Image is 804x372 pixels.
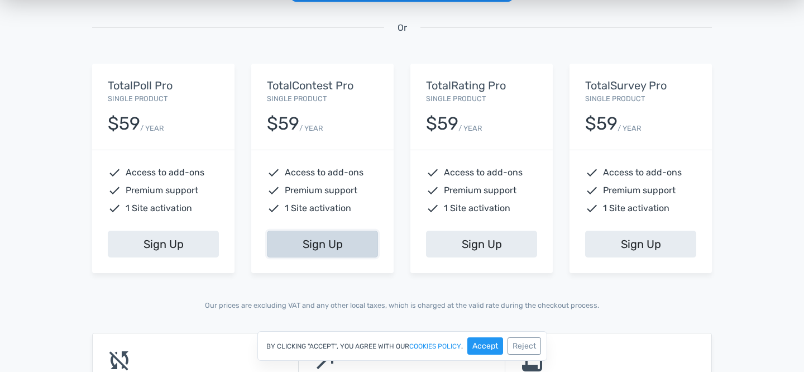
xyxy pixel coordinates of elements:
[585,231,696,257] a: Sign Up
[603,184,676,197] span: Premium support
[426,202,439,215] span: check
[108,114,140,133] div: $59
[267,184,280,197] span: check
[426,184,439,197] span: check
[444,166,523,179] span: Access to add-ons
[92,300,712,311] p: Our prices are excluding VAT and any other local taxes, which is charged at the valid rate during...
[299,123,323,133] small: / YEAR
[126,202,192,215] span: 1 Site activation
[585,79,696,92] h5: TotalSurvey Pro
[426,166,439,179] span: check
[585,114,618,133] div: $59
[508,337,541,355] button: Reject
[585,202,599,215] span: check
[444,202,510,215] span: 1 Site activation
[108,202,121,215] span: check
[267,79,378,92] h5: TotalContest Pro
[426,79,537,92] h5: TotalRating Pro
[108,166,121,179] span: check
[257,331,547,361] div: By clicking "Accept", you agree with our .
[267,166,280,179] span: check
[126,184,198,197] span: Premium support
[267,94,327,103] small: Single Product
[267,114,299,133] div: $59
[108,231,219,257] a: Sign Up
[285,202,351,215] span: 1 Site activation
[409,343,461,350] a: cookies policy
[126,166,204,179] span: Access to add-ons
[426,231,537,257] a: Sign Up
[426,114,458,133] div: $59
[398,21,407,35] span: Or
[108,94,167,103] small: Single Product
[285,184,357,197] span: Premium support
[426,94,486,103] small: Single Product
[585,166,599,179] span: check
[108,79,219,92] h5: TotalPoll Pro
[444,184,516,197] span: Premium support
[267,202,280,215] span: check
[603,202,669,215] span: 1 Site activation
[618,123,641,133] small: / YEAR
[585,94,645,103] small: Single Product
[267,231,378,257] a: Sign Up
[458,123,482,133] small: / YEAR
[585,184,599,197] span: check
[108,184,121,197] span: check
[467,337,503,355] button: Accept
[285,166,363,179] span: Access to add-ons
[603,166,682,179] span: Access to add-ons
[140,123,164,133] small: / YEAR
